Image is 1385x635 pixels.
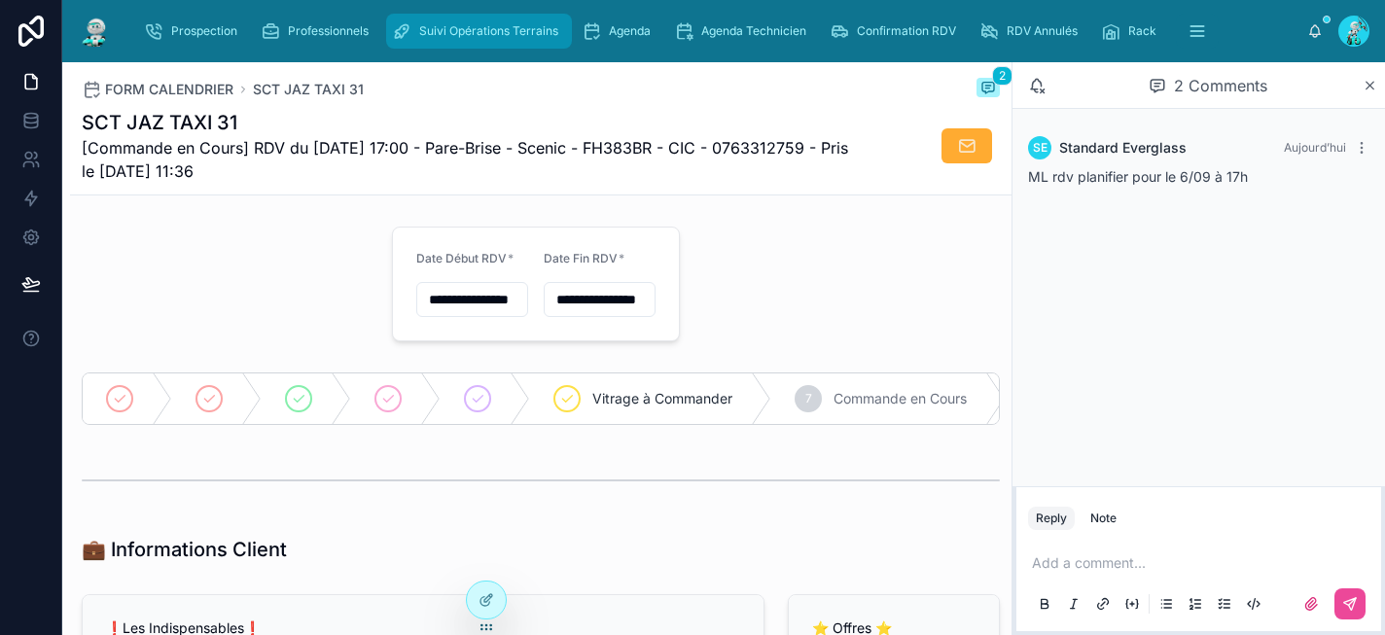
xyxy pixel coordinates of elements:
a: Suivi Opérations Terrains [386,14,572,49]
a: Professionnels [255,14,382,49]
h1: SCT JAZ TAXI 31 [82,109,854,136]
span: [Commande en Cours] RDV du [DATE] 17:00 - Pare-Brise - Scenic - FH383BR - CIC - 0763312759 - Pris... [82,136,854,183]
span: Date Début RDV [416,251,507,265]
span: Prospection [171,23,237,39]
span: Aujourd’hui [1284,140,1346,155]
span: 2 [992,66,1012,86]
span: Rack [1128,23,1156,39]
span: Suivi Opérations Terrains [419,23,558,39]
span: Standard Everglass [1059,138,1187,158]
span: Commande en Cours [834,389,967,408]
a: SCT JAZ TAXI 31 [253,80,364,99]
img: App logo [78,16,113,47]
span: Vitrage à Commander [592,389,732,408]
button: Reply [1028,507,1075,530]
a: Agenda Technicien [668,14,820,49]
span: Professionnels [288,23,369,39]
div: scrollable content [128,10,1307,53]
span: Date Fin RDV [544,251,618,265]
button: 2 [977,78,1000,101]
span: Confirmation RDV [857,23,956,39]
h1: 💼 Informations Client [82,536,287,563]
span: Agenda Technicien [701,23,806,39]
a: RDV Annulés [974,14,1091,49]
a: Agenda [576,14,664,49]
button: Note [1083,507,1124,530]
span: ML rdv planifier pour le 6/09 à 17h [1028,168,1248,185]
span: 2 Comments [1174,74,1267,97]
span: 7 [805,391,812,406]
a: Prospection [138,14,251,49]
a: Rack [1095,14,1170,49]
span: FORM CALENDRIER [105,80,233,99]
div: Note [1090,511,1117,526]
span: RDV Annulés [1007,23,1078,39]
span: SE [1033,140,1048,156]
a: FORM CALENDRIER [82,80,233,99]
span: Agenda [609,23,651,39]
a: Confirmation RDV [824,14,970,49]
